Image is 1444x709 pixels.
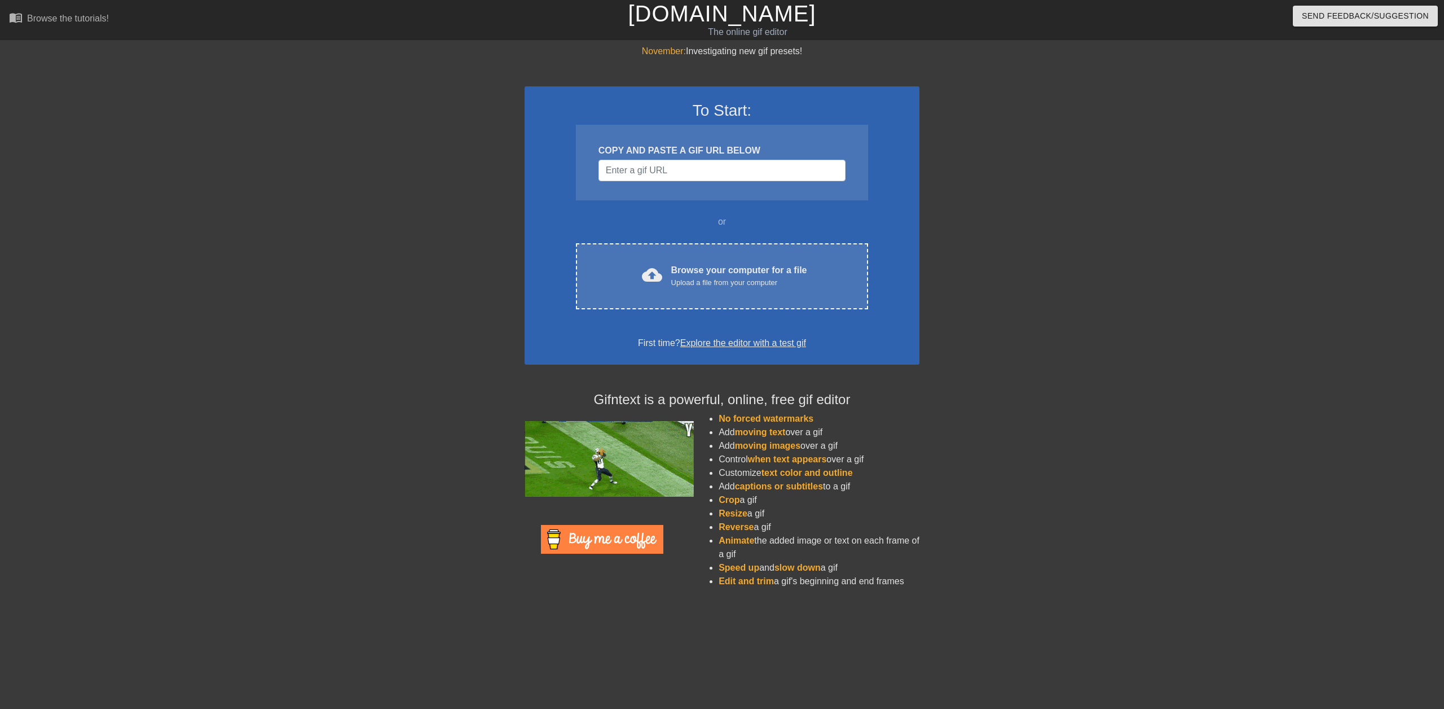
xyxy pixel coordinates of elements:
[719,466,919,480] li: Customize
[642,46,686,56] span: November:
[539,336,905,350] div: First time?
[748,454,827,464] span: when text appears
[719,522,754,532] span: Reverse
[541,525,663,554] img: Buy Me A Coffee
[719,439,919,453] li: Add over a gif
[539,101,905,120] h3: To Start:
[680,338,806,348] a: Explore the editor with a test gif
[719,575,919,588] li: a gif's beginning and end frames
[719,495,739,505] span: Crop
[735,427,786,437] span: moving text
[719,563,759,572] span: Speed up
[525,421,694,497] img: football_small.gif
[671,277,807,288] div: Upload a file from your computer
[719,426,919,439] li: Add over a gif
[719,536,754,545] span: Animate
[761,468,853,478] span: text color and outline
[719,520,919,534] li: a gif
[525,45,919,58] div: Investigating new gif presets!
[719,480,919,493] li: Add to a gif
[554,215,890,229] div: or
[774,563,821,572] span: slow down
[671,264,807,288] div: Browse your computer for a file
[598,144,846,157] div: COPY AND PASTE A GIF URL BELOW
[735,441,800,450] span: moving images
[1302,9,1429,23] span: Send Feedback/Suggestion
[719,493,919,507] li: a gif
[719,561,919,575] li: and a gif
[735,482,823,491] span: captions or subtitles
[719,414,813,423] span: No forced watermarks
[719,507,919,520] li: a gif
[9,11,23,24] span: menu_book
[525,392,919,408] h4: Gifntext is a powerful, online, free gif editor
[719,576,774,586] span: Edit and trim
[487,25,1008,39] div: The online gif editor
[719,509,747,518] span: Resize
[9,11,109,28] a: Browse the tutorials!
[27,14,109,23] div: Browse the tutorials!
[628,1,816,26] a: [DOMAIN_NAME]
[1293,6,1438,27] button: Send Feedback/Suggestion
[598,160,846,181] input: Username
[719,534,919,561] li: the added image or text on each frame of a gif
[719,453,919,466] li: Control over a gif
[642,265,662,285] span: cloud_upload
